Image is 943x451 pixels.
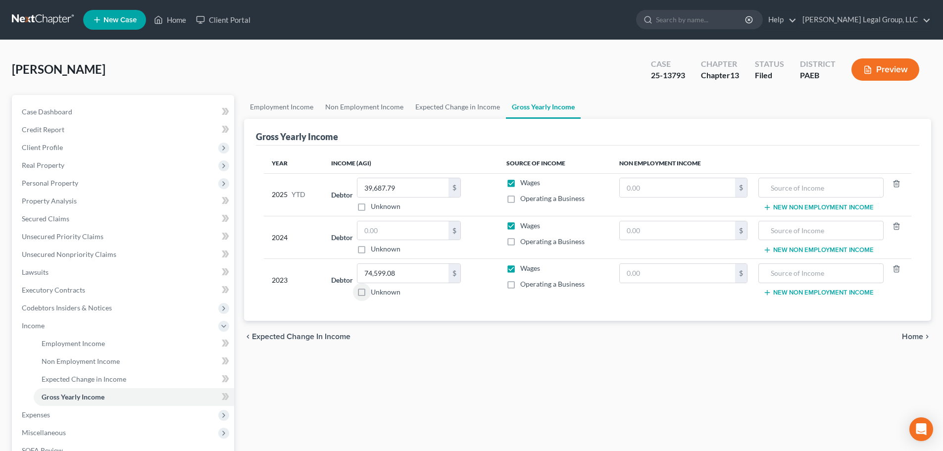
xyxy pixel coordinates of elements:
button: Home chevron_right [902,333,931,341]
div: $ [735,178,747,197]
div: PAEB [800,70,836,81]
span: Gross Yearly Income [42,393,104,401]
span: Wages [520,221,540,230]
a: Gross Yearly Income [34,388,234,406]
a: Help [763,11,796,29]
input: 0.00 [357,264,448,283]
div: 2024 [272,221,315,254]
input: Source of Income [764,178,878,197]
span: Miscellaneous [22,428,66,437]
input: 0.00 [357,221,448,240]
span: 13 [730,70,739,80]
label: Debtor [331,190,353,200]
span: YTD [292,190,305,200]
label: Unknown [371,201,400,211]
a: Case Dashboard [14,103,234,121]
div: $ [448,264,460,283]
div: 2023 [272,263,315,297]
div: Case [651,58,685,70]
input: 0.00 [620,264,735,283]
span: Personal Property [22,179,78,187]
div: 2025 [272,178,315,211]
span: Expenses [22,410,50,419]
a: Gross Yearly Income [506,95,581,119]
div: Gross Yearly Income [256,131,338,143]
a: Credit Report [14,121,234,139]
a: Executory Contracts [14,281,234,299]
label: Unknown [371,287,400,297]
a: Unsecured Priority Claims [14,228,234,246]
span: Real Property [22,161,64,169]
a: Employment Income [34,335,234,352]
label: Unknown [371,244,400,254]
div: Filed [755,70,784,81]
input: Source of Income [764,221,878,240]
button: New Non Employment Income [763,289,874,297]
th: Non Employment Income [611,153,911,173]
button: Preview [851,58,919,81]
div: $ [448,178,460,197]
div: Chapter [701,58,739,70]
span: Unsecured Priority Claims [22,232,103,241]
div: Status [755,58,784,70]
span: Operating a Business [520,237,585,246]
th: Year [264,153,323,173]
span: Secured Claims [22,214,69,223]
th: Source of Income [498,153,611,173]
div: Open Intercom Messenger [909,417,933,441]
a: Home [149,11,191,29]
a: Secured Claims [14,210,234,228]
span: Codebtors Insiders & Notices [22,303,112,312]
button: New Non Employment Income [763,203,874,211]
button: New Non Employment Income [763,246,874,254]
a: Non Employment Income [319,95,409,119]
span: Expected Change in Income [252,333,350,341]
span: Lawsuits [22,268,49,276]
label: Debtor [331,275,353,285]
span: Executory Contracts [22,286,85,294]
a: Expected Change in Income [409,95,506,119]
label: Debtor [331,232,353,243]
input: Search by name... [656,10,746,29]
span: Home [902,333,923,341]
span: Wages [520,264,540,272]
a: Non Employment Income [34,352,234,370]
a: [PERSON_NAME] Legal Group, LLC [797,11,931,29]
span: Unsecured Nonpriority Claims [22,250,116,258]
a: Expected Change in Income [34,370,234,388]
a: Property Analysis [14,192,234,210]
input: Source of Income [764,264,878,283]
i: chevron_left [244,333,252,341]
div: 25-13793 [651,70,685,81]
span: Income [22,321,45,330]
div: District [800,58,836,70]
span: Non Employment Income [42,357,120,365]
span: Operating a Business [520,280,585,288]
span: Employment Income [42,339,105,348]
button: chevron_left Expected Change in Income [244,333,350,341]
i: chevron_right [923,333,931,341]
a: Employment Income [244,95,319,119]
div: Chapter [701,70,739,81]
span: Client Profile [22,143,63,151]
div: $ [735,221,747,240]
div: $ [735,264,747,283]
a: Client Portal [191,11,255,29]
div: $ [448,221,460,240]
span: [PERSON_NAME] [12,62,105,76]
a: Lawsuits [14,263,234,281]
input: 0.00 [620,221,735,240]
span: Property Analysis [22,197,77,205]
span: Credit Report [22,125,64,134]
span: Expected Change in Income [42,375,126,383]
span: Case Dashboard [22,107,72,116]
a: Unsecured Nonpriority Claims [14,246,234,263]
input: 0.00 [620,178,735,197]
span: Operating a Business [520,194,585,202]
input: 0.00 [357,178,448,197]
span: New Case [103,16,137,24]
th: Income (AGI) [323,153,498,173]
span: Wages [520,178,540,187]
